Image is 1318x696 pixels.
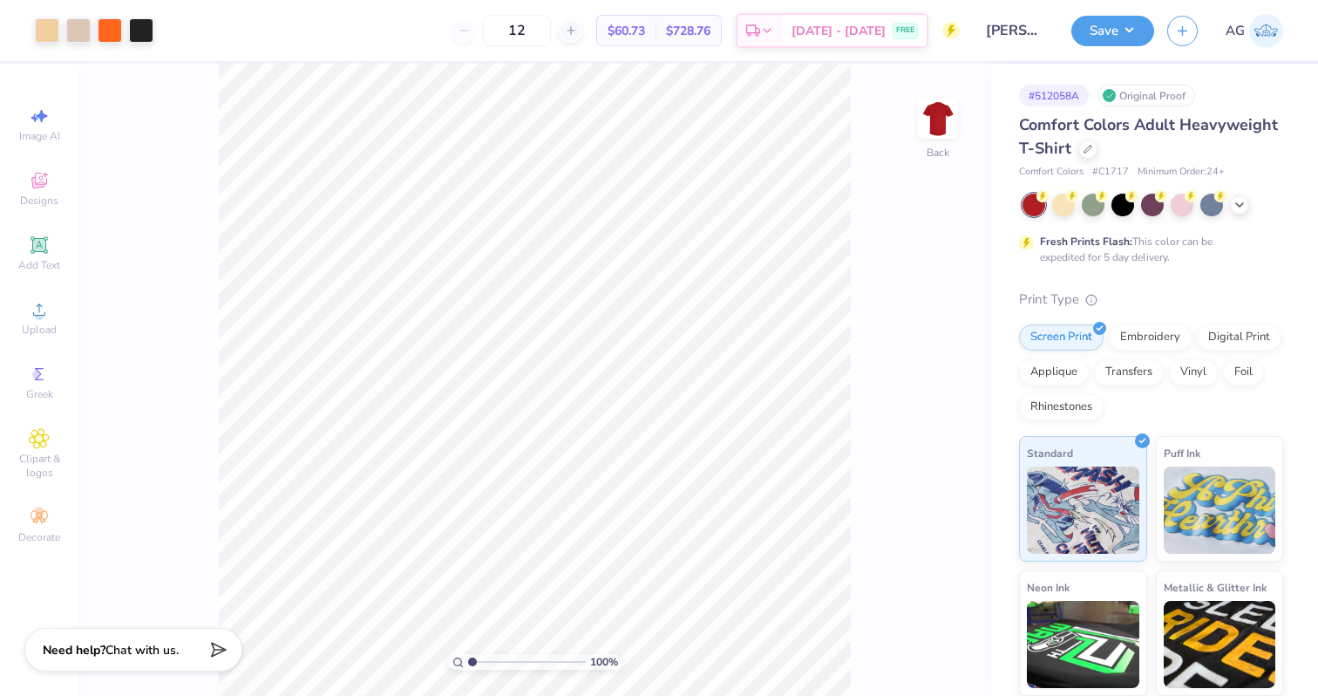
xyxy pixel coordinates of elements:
[973,13,1058,48] input: Untitled Design
[1092,165,1129,180] span: # C1717
[1027,467,1139,554] img: Standard
[1223,359,1264,386] div: Foil
[1164,467,1276,554] img: Puff Ink
[19,129,60,143] span: Image AI
[1019,359,1089,386] div: Applique
[1249,14,1283,48] img: Ana Gonzalez
[1109,324,1192,351] div: Embroidery
[590,654,618,670] span: 100 %
[1071,16,1154,46] button: Save
[1094,359,1164,386] div: Transfers
[18,258,60,272] span: Add Text
[1040,234,1254,265] div: This color can be expedited for 5 day delivery.
[1164,578,1267,597] span: Metallic & Glitter Ink
[1019,114,1278,159] span: Comfort Colors Adult Heavyweight T-Shirt
[1040,235,1132,249] strong: Fresh Prints Flash:
[1027,444,1073,462] span: Standard
[608,22,645,40] span: $60.73
[1169,359,1218,386] div: Vinyl
[22,323,57,337] span: Upload
[921,101,955,136] img: Back
[1027,601,1139,688] img: Neon Ink
[1097,85,1195,106] div: Original Proof
[1019,324,1104,351] div: Screen Print
[9,452,70,480] span: Clipart & logos
[1019,165,1084,180] span: Comfort Colors
[1226,21,1245,41] span: AG
[18,530,60,544] span: Decorate
[791,22,886,40] span: [DATE] - [DATE]
[26,387,53,401] span: Greek
[1226,14,1283,48] a: AG
[927,145,949,160] div: Back
[1138,165,1225,180] span: Minimum Order: 24 +
[483,15,551,46] input: – –
[1019,290,1283,310] div: Print Type
[666,22,710,40] span: $728.76
[105,642,179,658] span: Chat with us.
[43,642,105,658] strong: Need help?
[20,194,58,208] span: Designs
[1019,85,1089,106] div: # 512058A
[1197,324,1281,351] div: Digital Print
[1164,601,1276,688] img: Metallic & Glitter Ink
[896,24,914,37] span: FREE
[1164,444,1200,462] span: Puff Ink
[1027,578,1070,597] span: Neon Ink
[1019,394,1104,420] div: Rhinestones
